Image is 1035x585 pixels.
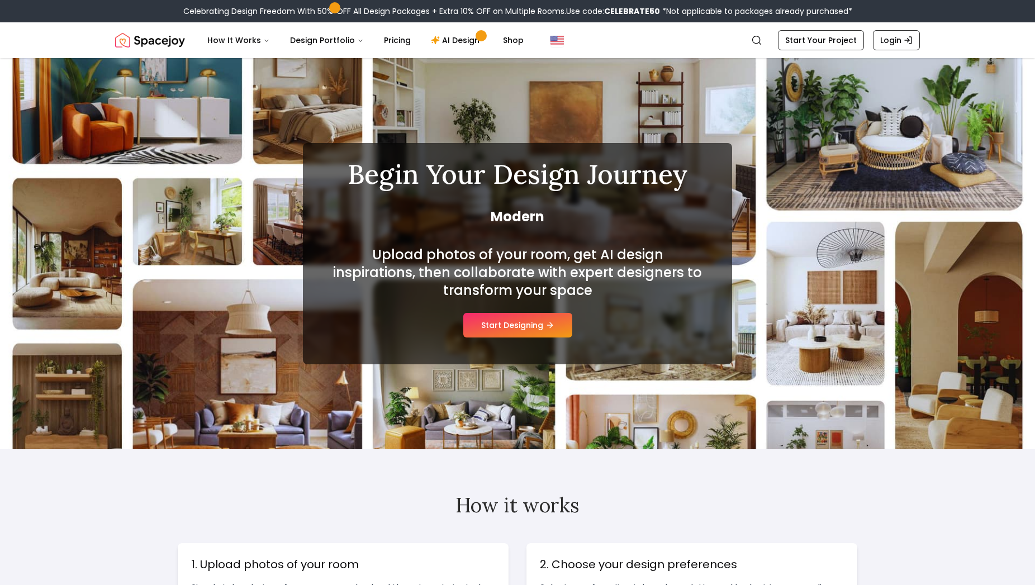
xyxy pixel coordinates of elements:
img: United States [550,34,564,47]
nav: Main [198,29,533,51]
a: Spacejoy [115,29,185,51]
h2: Upload photos of your room, get AI design inspirations, then collaborate with expert designers to... [330,246,705,299]
h1: Begin Your Design Journey [330,161,705,188]
a: Pricing [375,29,420,51]
h3: 2. Choose your design preferences [540,557,844,572]
a: Shop [494,29,533,51]
span: Modern [330,208,705,226]
span: *Not applicable to packages already purchased* [660,6,852,17]
a: Start Your Project [778,30,864,50]
b: CELEBRATE50 [604,6,660,17]
span: Use code: [566,6,660,17]
div: Celebrating Design Freedom With 50% OFF All Design Packages + Extra 10% OFF on Multiple Rooms. [183,6,852,17]
h3: 1. Upload photos of your room [191,557,495,572]
button: Design Portfolio [281,29,373,51]
h2: How it works [178,494,857,516]
a: Login [873,30,920,50]
button: How It Works [198,29,279,51]
a: AI Design [422,29,492,51]
button: Start Designing [463,313,572,337]
img: Spacejoy Logo [115,29,185,51]
nav: Global [115,22,920,58]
